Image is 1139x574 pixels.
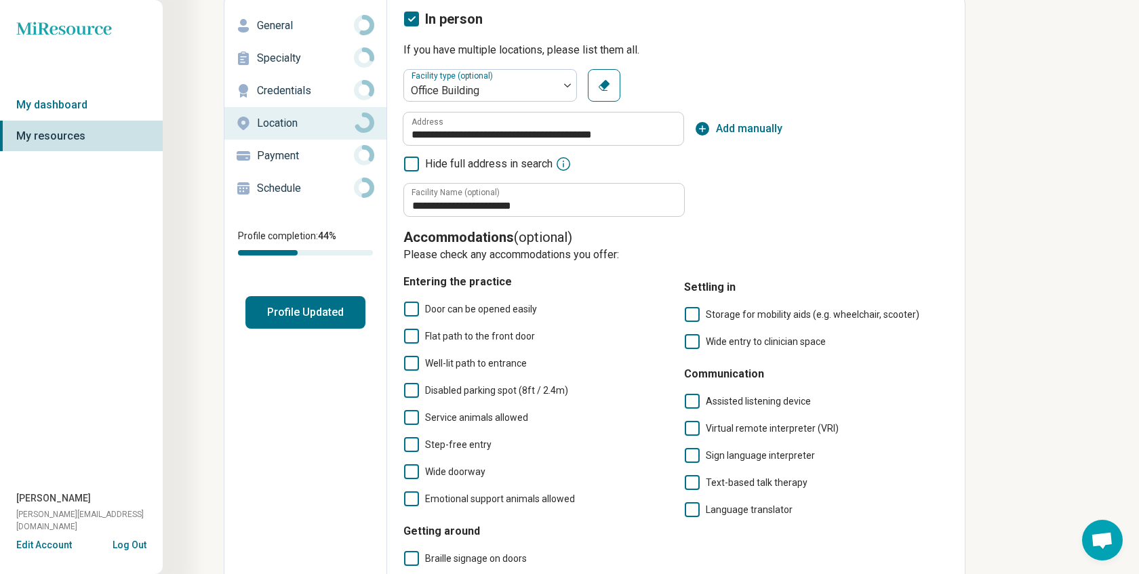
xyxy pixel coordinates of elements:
[257,50,354,66] p: Specialty
[425,304,537,314] span: Door can be opened easily
[706,423,839,434] span: Virtual remote interpreter (VRI)
[425,466,485,477] span: Wide doorway
[425,385,568,396] span: Disabled parking spot (8ft / 2.4m)
[403,228,948,247] p: (optional)
[694,121,782,137] button: Add manually
[412,71,496,81] label: Facility type (optional)
[706,336,826,347] span: Wide entry to clinician space
[403,274,668,290] h4: Entering the practice
[16,538,72,552] button: Edit Account
[412,118,443,126] label: Address
[257,115,354,131] p: Location
[224,75,386,107] a: Credentials
[706,504,793,515] span: Language translator
[257,18,354,34] p: General
[716,121,782,137] span: Add manually
[425,11,483,27] span: In person
[224,140,386,172] a: Payment
[1082,520,1123,560] div: Open chat
[425,439,492,450] span: Step-free entry
[403,42,948,58] p: If you have multiple locations, please list them all.
[257,83,354,99] p: Credentials
[16,508,163,533] span: [PERSON_NAME][EMAIL_ADDRESS][DOMAIN_NAME]
[706,396,811,407] span: Assisted listening device
[425,358,527,369] span: Well-lit path to entrance
[425,156,553,172] span: Hide full address in search
[425,493,575,504] span: Emotional support animals allowed
[706,450,815,461] span: Sign language interpreter
[425,412,528,423] span: Service animals allowed
[412,188,500,197] label: Facility Name (optional)
[224,221,386,264] div: Profile completion:
[684,366,948,382] h4: Communication
[403,523,668,539] h4: Getting around
[238,250,373,255] div: Profile completion
[224,107,386,140] a: Location
[425,331,535,342] span: Flat path to the front door
[245,296,365,329] button: Profile Updated
[318,230,336,241] span: 44 %
[224,172,386,205] a: Schedule
[224,9,386,42] a: General
[257,148,354,164] p: Payment
[403,229,514,245] span: Accommodations
[425,553,527,564] span: Braille signage on doors
[16,491,91,506] span: [PERSON_NAME]
[403,247,948,263] p: Please check any accommodations you offer:
[684,279,948,295] h4: Settling in
[706,477,807,488] span: Text-based talk therapy
[224,42,386,75] a: Specialty
[706,309,919,320] span: Storage for mobility aids (e.g. wheelchair, scooter)
[257,180,354,197] p: Schedule
[113,538,146,549] button: Log Out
